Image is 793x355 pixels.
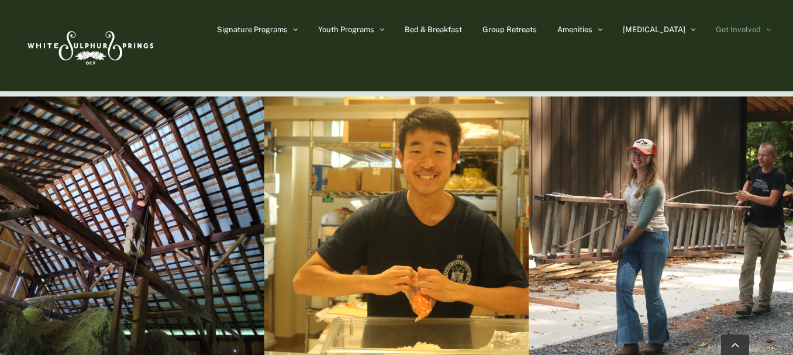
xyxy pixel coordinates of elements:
[217,26,288,33] span: Signature Programs
[405,26,462,33] span: Bed & Breakfast
[557,26,592,33] span: Amenities
[318,26,374,33] span: Youth Programs
[623,26,685,33] span: [MEDICAL_DATA]
[22,18,157,73] img: White Sulphur Springs Logo
[482,26,537,33] span: Group Retreats
[716,26,761,33] span: Get Involved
